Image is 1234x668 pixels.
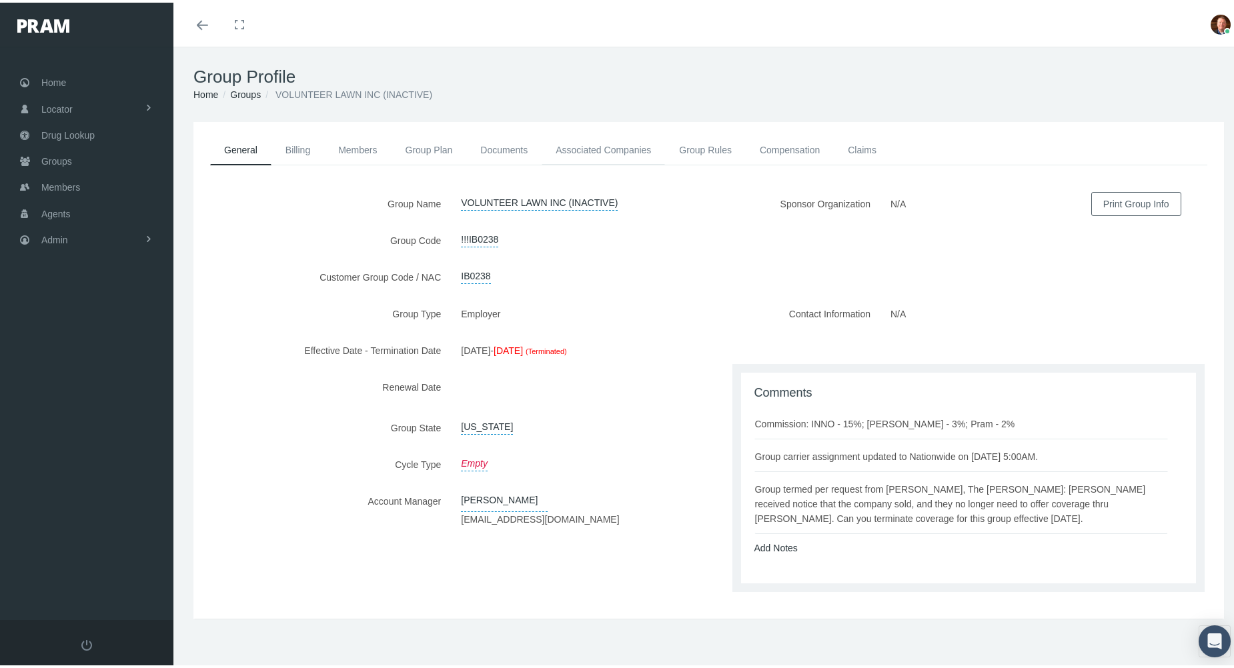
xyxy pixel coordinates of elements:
[193,487,451,529] label: Account Manager
[466,133,542,162] a: Documents
[709,189,880,220] label: Sponsor Organization
[41,146,72,171] span: Groups
[1199,623,1231,655] div: Open Intercom Messenger
[41,94,73,119] span: Locator
[461,509,619,524] label: [EMAIL_ADDRESS][DOMAIN_NAME]
[1091,189,1181,213] button: Print Group Info
[230,87,261,97] a: Groups
[193,336,451,359] label: Effective Date - Termination Date
[17,17,69,30] img: PRAM_20_x_78.png
[461,487,548,509] a: [PERSON_NAME]
[41,172,80,197] span: Members
[755,447,1052,461] div: Group carrier assignment updated to Nationwide on [DATE] 5:00AM.
[461,413,513,432] a: [US_STATE]
[392,133,467,162] a: Group Plan
[494,336,523,359] label: [DATE]
[665,133,746,162] a: Group Rules
[461,189,618,208] a: VOLUNTEER LAWN INC (INACTIVE)
[890,299,916,319] label: N/A
[754,383,1183,398] h1: Comments
[275,87,432,97] span: VOLUNTEER LAWN INC (INACTIVE)
[461,450,488,469] span: Empty
[890,189,916,213] label: N/A
[754,540,798,551] a: Add Notes
[746,133,834,162] a: Compensation
[755,479,1167,523] div: Group termed per request from [PERSON_NAME], The [PERSON_NAME]: [PERSON_NAME] received notice tha...
[193,64,1224,85] h1: Group Profile
[451,336,708,359] div: -
[193,450,451,473] label: Cycle Type
[193,373,451,400] label: Renewal Date
[193,299,451,323] label: Group Type
[461,226,498,245] a: !!!IB0238
[461,263,490,281] a: IB0238
[324,133,391,162] a: Members
[193,413,451,437] label: Group State
[193,87,218,97] a: Home
[461,336,490,359] label: [DATE]
[834,133,890,162] a: Claims
[526,339,577,359] label: (Terminated)
[41,120,95,145] span: Drug Lookup
[210,133,271,163] a: General
[193,263,451,286] label: Customer Group Code / NAC
[41,199,71,224] span: Agents
[41,225,68,250] span: Admin
[755,414,1029,429] div: Commission: INNO - 15%; [PERSON_NAME] - 3%; Pram - 2%
[1211,12,1231,32] img: S_Profile_Picture_684.jpg
[542,133,665,162] a: Associated Companies
[461,299,510,323] label: Employer
[193,226,451,249] label: Group Code
[193,189,451,213] label: Group Name
[271,133,324,162] a: Billing
[709,299,880,348] label: Contact Information
[41,67,66,93] span: Home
